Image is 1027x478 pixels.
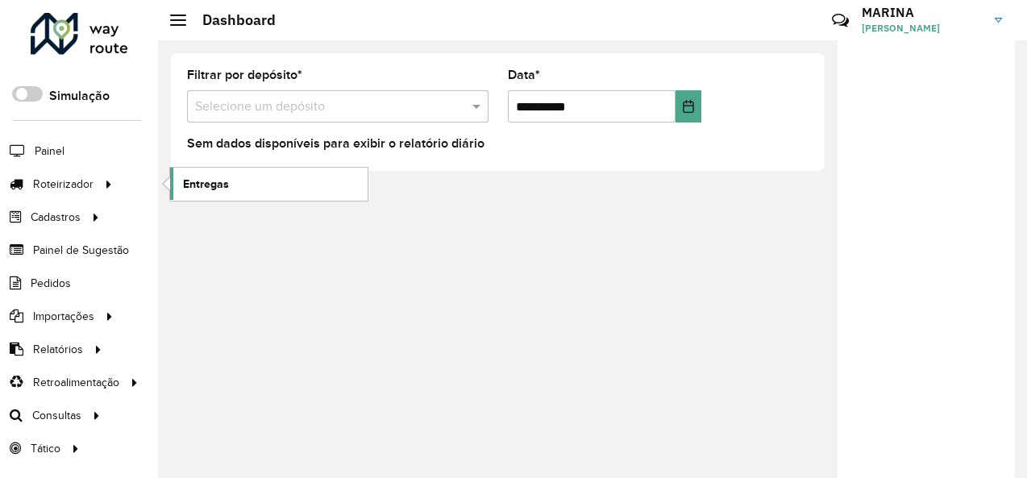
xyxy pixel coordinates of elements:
label: Sem dados disponíveis para exibir o relatório diário [187,134,484,153]
label: Simulação [49,86,110,106]
button: Choose Date [676,90,701,123]
span: Painel [35,143,64,160]
span: Entregas [183,176,229,193]
span: Tático [31,440,60,457]
label: Data [508,65,540,85]
label: Filtrar por depósito [187,65,302,85]
h2: Dashboard [186,11,276,29]
span: Roteirizador [33,176,94,193]
span: Cadastros [31,209,81,226]
span: Consultas [32,407,81,424]
a: Entregas [170,168,368,200]
span: Importações [33,308,94,325]
span: Relatórios [33,341,83,358]
span: Painel de Sugestão [33,242,129,259]
span: [PERSON_NAME] [862,21,983,35]
h3: MARINA [862,5,983,20]
span: Pedidos [31,275,71,292]
a: Contato Rápido [823,3,858,38]
span: Retroalimentação [33,374,119,391]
